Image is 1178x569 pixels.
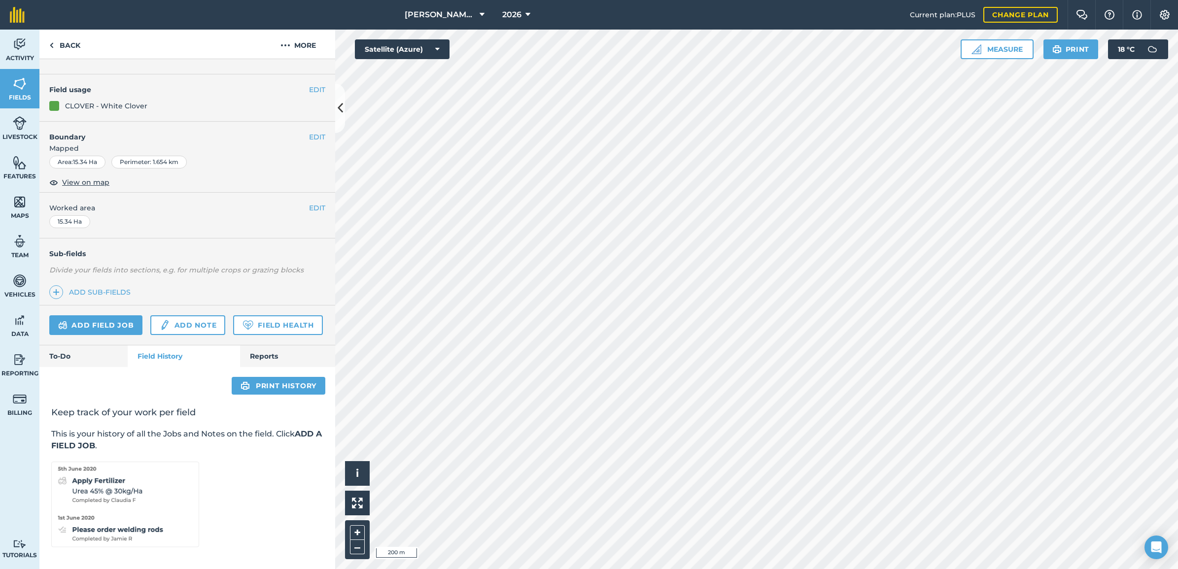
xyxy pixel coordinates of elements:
[1132,9,1142,21] img: svg+xml;base64,PHN2ZyB4bWxucz0iaHR0cDovL3d3dy53My5vcmcvMjAwMC9zdmciIHdpZHRoPSIxNyIgaGVpZ2h0PSIxNy...
[356,467,359,479] span: i
[51,406,323,418] h2: Keep track of your work per field
[961,39,1034,59] button: Measure
[13,37,27,52] img: svg+xml;base64,PD94bWwgdmVyc2lvbj0iMS4wIiBlbmNvZGluZz0idXRmLTgiPz4KPCEtLSBHZW5lcmF0b3I6IEFkb2JlIE...
[405,9,476,21] span: [PERSON_NAME] LTD
[1143,39,1162,59] img: svg+xml;base64,PD94bWwgdmVyc2lvbj0iMS4wIiBlbmNvZGluZz0idXRmLTgiPz4KPCEtLSBHZW5lcmF0b3I6IEFkb2JlIE...
[1076,10,1088,20] img: Two speech bubbles overlapping with the left bubble in the forefront
[350,525,365,540] button: +
[49,84,309,95] h4: Field usage
[13,155,27,170] img: svg+xml;base64,PHN2ZyB4bWxucz0iaHR0cDovL3d3dy53My5vcmcvMjAwMC9zdmciIHdpZHRoPSI1NiIgaGVpZ2h0PSI2MC...
[13,539,27,549] img: svg+xml;base64,PD94bWwgdmVyc2lvbj0iMS4wIiBlbmNvZGluZz0idXRmLTgiPz4KPCEtLSBHZW5lcmF0b3I6IEFkb2JlIE...
[49,215,90,228] div: 15.34 Ha
[62,177,109,188] span: View on map
[13,116,27,131] img: svg+xml;base64,PD94bWwgdmVyc2lvbj0iMS4wIiBlbmNvZGluZz0idXRmLTgiPz4KPCEtLSBHZW5lcmF0b3I6IEFkb2JlIE...
[1144,536,1168,559] div: Open Intercom Messenger
[13,234,27,249] img: svg+xml;base64,PD94bWwgdmVyc2lvbj0iMS4wIiBlbmNvZGluZz0idXRmLTgiPz4KPCEtLSBHZW5lcmF0b3I6IEFkb2JlIE...
[49,176,58,188] img: svg+xml;base64,PHN2ZyB4bWxucz0iaHR0cDovL3d3dy53My5vcmcvMjAwMC9zdmciIHdpZHRoPSIxOCIgaGVpZ2h0PSIyNC...
[352,498,363,508] img: Four arrows, one pointing top left, one top right, one bottom right and the last bottom left
[49,202,325,213] span: Worked area
[58,319,68,331] img: svg+xml;base64,PD94bWwgdmVyc2lvbj0iMS4wIiBlbmNvZGluZz0idXRmLTgiPz4KPCEtLSBHZW5lcmF0b3I6IEFkb2JlIE...
[13,195,27,209] img: svg+xml;base64,PHN2ZyB4bWxucz0iaHR0cDovL3d3dy53My5vcmcvMjAwMC9zdmciIHdpZHRoPSI1NiIgaGVpZ2h0PSI2MC...
[309,84,325,95] button: EDIT
[1108,39,1168,59] button: 18 °C
[233,315,322,335] a: Field Health
[159,319,170,331] img: svg+xml;base64,PD94bWwgdmVyc2lvbj0iMS4wIiBlbmNvZGluZz0idXRmLTgiPz4KPCEtLSBHZW5lcmF0b3I6IEFkb2JlIE...
[65,100,147,111] div: CLOVER - White Clover
[49,39,54,51] img: svg+xml;base64,PHN2ZyB4bWxucz0iaHR0cDovL3d3dy53My5vcmcvMjAwMC9zdmciIHdpZHRoPSI5IiBoZWlnaHQ9IjI0Ii...
[10,7,25,23] img: fieldmargin Logo
[128,345,240,367] a: Field History
[53,286,60,298] img: svg+xml;base64,PHN2ZyB4bWxucz0iaHR0cDovL3d3dy53My5vcmcvMjAwMC9zdmciIHdpZHRoPSIxNCIgaGVpZ2h0PSIyNC...
[39,122,309,142] h4: Boundary
[13,392,27,406] img: svg+xml;base64,PD94bWwgdmVyc2lvbj0iMS4wIiBlbmNvZGluZz0idXRmLTgiPz4KPCEtLSBHZW5lcmF0b3I6IEFkb2JlIE...
[241,380,250,392] img: svg+xml;base64,PHN2ZyB4bWxucz0iaHR0cDovL3d3dy53My5vcmcvMjAwMC9zdmciIHdpZHRoPSIxOSIgaGVpZ2h0PSIyNC...
[232,377,325,395] a: Print history
[111,156,187,168] div: Perimeter : 1.654 km
[150,315,225,335] a: Add note
[39,248,335,259] h4: Sub-fields
[983,7,1058,23] a: Change plan
[49,315,142,335] a: Add field job
[13,76,27,91] img: svg+xml;base64,PHN2ZyB4bWxucz0iaHR0cDovL3d3dy53My5vcmcvMjAwMC9zdmciIHdpZHRoPSI1NiIgaGVpZ2h0PSI2MC...
[49,285,135,299] a: Add sub-fields
[13,273,27,288] img: svg+xml;base64,PD94bWwgdmVyc2lvbj0iMS4wIiBlbmNvZGluZz0idXRmLTgiPz4KPCEtLSBHZW5lcmF0b3I6IEFkb2JlIE...
[1118,39,1135,59] span: 18 ° C
[240,345,335,367] a: Reports
[1159,10,1171,20] img: A cog icon
[309,202,325,213] button: EDIT
[1104,10,1115,20] img: A question mark icon
[13,352,27,367] img: svg+xml;base64,PD94bWwgdmVyc2lvbj0iMS4wIiBlbmNvZGluZz0idXRmLTgiPz4KPCEtLSBHZW5lcmF0b3I6IEFkb2JlIE...
[355,39,450,59] button: Satellite (Azure)
[910,9,975,20] span: Current plan : PLUS
[49,176,109,188] button: View on map
[345,461,370,486] button: i
[49,156,105,168] div: Area : 15.34 Ha
[39,143,335,154] span: Mapped
[350,540,365,554] button: –
[261,30,335,59] button: More
[51,428,323,452] p: This is your history of all the Jobs and Notes on the field. Click .
[502,9,521,21] span: 2026
[39,30,90,59] a: Back
[49,266,304,274] em: Divide your fields into sections, e.g. for multiple crops or grazing blocks
[39,345,128,367] a: To-Do
[1043,39,1099,59] button: Print
[13,313,27,328] img: svg+xml;base64,PD94bWwgdmVyc2lvbj0iMS4wIiBlbmNvZGluZz0idXRmLTgiPz4KPCEtLSBHZW5lcmF0b3I6IEFkb2JlIE...
[309,132,325,142] button: EDIT
[280,39,290,51] img: svg+xml;base64,PHN2ZyB4bWxucz0iaHR0cDovL3d3dy53My5vcmcvMjAwMC9zdmciIHdpZHRoPSIyMCIgaGVpZ2h0PSIyNC...
[971,44,981,54] img: Ruler icon
[1052,43,1062,55] img: svg+xml;base64,PHN2ZyB4bWxucz0iaHR0cDovL3d3dy53My5vcmcvMjAwMC9zdmciIHdpZHRoPSIxOSIgaGVpZ2h0PSIyNC...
